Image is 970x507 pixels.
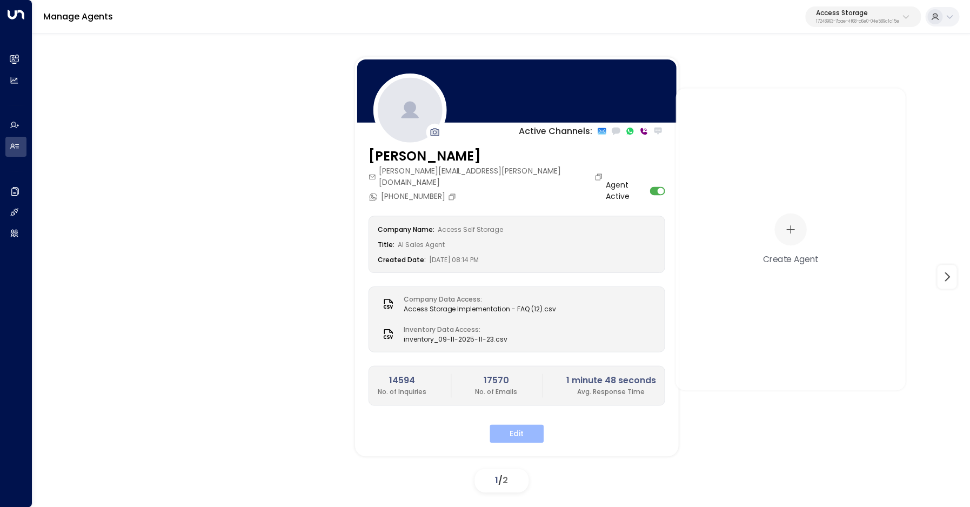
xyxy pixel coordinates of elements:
label: Inventory Data Access: [403,324,502,334]
span: Access Self Storage [437,225,503,234]
button: Edit [490,424,544,443]
h3: [PERSON_NAME] [369,146,606,165]
p: Active Channels: [519,124,592,137]
div: [PERSON_NAME][EMAIL_ADDRESS][PERSON_NAME][DOMAIN_NAME] [369,165,606,188]
div: Create Agent [763,252,818,265]
div: / [474,469,529,492]
div: [PHONE_NUMBER] [369,191,459,202]
label: Company Data Access: [403,294,550,304]
label: Agent Active [606,179,646,202]
button: Access Storage17248963-7bae-4f68-a6e0-04e589c1c15e [805,6,921,27]
p: No. of Emails [475,386,517,396]
span: AI Sales Agent [398,240,445,249]
button: Copy [594,172,606,181]
a: Manage Agents [43,10,113,23]
p: Access Storage [816,10,899,16]
h2: 14594 [378,373,426,386]
span: Access Storage Implementation - FAQ (12).csv [403,304,556,313]
span: [DATE] 08:14 PM [429,255,479,264]
label: Created Date: [378,255,426,264]
h2: 1 minute 48 seconds [566,373,656,386]
p: No. of Inquiries [378,386,426,396]
p: Avg. Response Time [566,386,656,396]
span: 2 [503,474,508,486]
label: Title: [378,240,394,249]
button: Copy [447,192,459,201]
span: 1 [495,474,498,486]
p: 17248963-7bae-4f68-a6e0-04e589c1c15e [816,19,899,24]
span: inventory_09-11-2025-11-23.csv [403,334,507,344]
label: Company Name: [378,225,434,234]
h2: 17570 [475,373,517,386]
